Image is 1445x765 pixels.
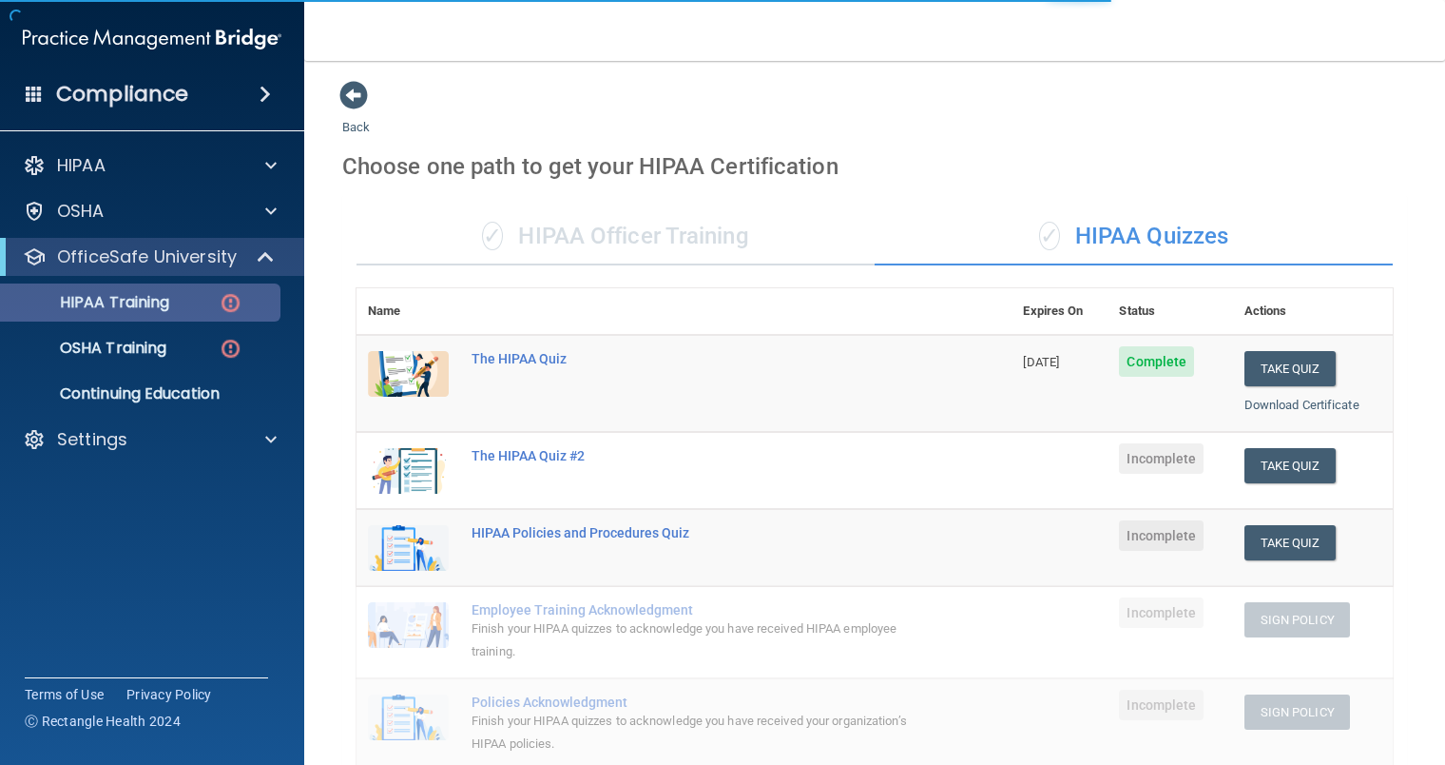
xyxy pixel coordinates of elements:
[472,695,916,710] div: Policies Acknowledgment
[12,384,272,403] p: Continuing Education
[482,222,503,250] span: ✓
[219,291,242,315] img: danger-circle.6113f641.png
[1039,222,1060,250] span: ✓
[342,97,370,134] a: Back
[23,20,281,58] img: PMB logo
[1119,443,1204,474] span: Incomplete
[1108,288,1232,335] th: Status
[57,154,106,177] p: HIPAA
[356,288,460,335] th: Name
[472,525,916,540] div: HIPAA Policies and Procedures Quiz
[23,428,277,451] a: Settings
[472,448,916,463] div: The HIPAA Quiz #2
[219,337,242,361] img: danger-circle.6113f641.png
[23,245,276,268] a: OfficeSafe University
[1119,598,1204,628] span: Incomplete
[1244,448,1336,483] button: Take Quiz
[57,428,127,451] p: Settings
[875,208,1393,265] div: HIPAA Quizzes
[25,712,181,731] span: Ⓒ Rectangle Health 2024
[1119,520,1204,551] span: Incomplete
[1119,690,1204,720] span: Incomplete
[1244,351,1336,386] button: Take Quiz
[25,685,104,704] a: Terms of Use
[1233,288,1393,335] th: Actions
[57,200,105,223] p: OSHA
[1023,355,1059,369] span: [DATE]
[356,208,875,265] div: HIPAA Officer Training
[12,339,166,358] p: OSHA Training
[472,618,916,663] div: Finish your HIPAA quizzes to acknowledge you have received HIPAA employee training.
[1244,602,1350,637] button: Sign Policy
[23,200,277,223] a: OSHA
[472,351,916,366] div: The HIPAA Quiz
[23,154,277,177] a: HIPAA
[56,81,188,108] h4: Compliance
[12,293,169,312] p: HIPAA Training
[1244,398,1359,412] a: Download Certificate
[1244,525,1336,560] button: Take Quiz
[126,685,212,704] a: Privacy Policy
[57,245,237,268] p: OfficeSafe University
[1244,695,1350,730] button: Sign Policy
[1119,346,1194,377] span: Complete
[1011,288,1108,335] th: Expires On
[342,139,1407,194] div: Choose one path to get your HIPAA Certification
[472,602,916,618] div: Employee Training Acknowledgment
[472,710,916,755] div: Finish your HIPAA quizzes to acknowledge you have received your organization’s HIPAA policies.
